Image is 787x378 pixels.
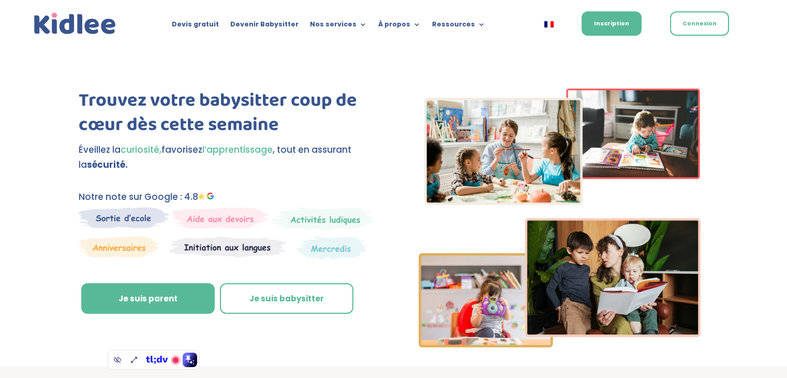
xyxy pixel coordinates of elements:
[582,11,642,36] a: Inscription
[419,338,701,351] picture: Imgs-2
[296,236,366,260] img: Thematique
[202,143,273,156] span: l’apprentissage
[87,158,128,171] strong: sécurité.
[169,236,287,258] img: Atelier thematique
[79,236,159,258] img: Anniversaire
[32,10,118,37] img: logo_kidlee_bleu
[81,283,215,314] a: Je suis parent
[544,21,554,27] img: Français
[79,142,376,172] p: Éveillez la favorisez , tout en assurant la
[172,21,219,32] a: Devis gratuit
[310,21,367,32] a: Nos services
[79,89,376,142] h1: Trouvez votre babysitter coup de cœur dès cette semaine
[378,21,421,32] a: À propos
[32,10,118,37] a: Kidlee Logo
[172,207,269,229] img: weekends
[230,21,299,32] a: Devenir Babysitter
[670,11,729,36] a: Connexion
[79,190,376,205] p: Notre note sur Google : 4.8
[271,207,374,231] img: Mercredi
[79,207,169,228] img: Sortie decole
[432,21,485,32] a: Ressources
[220,283,353,314] a: Je suis babysitter
[121,143,161,156] span: curiosité,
